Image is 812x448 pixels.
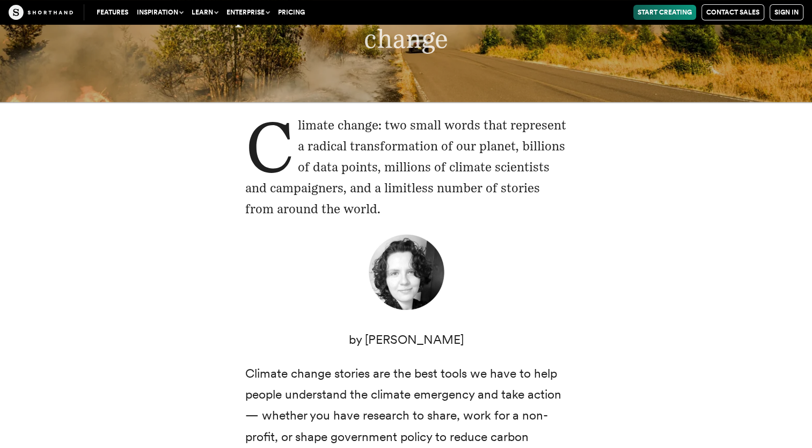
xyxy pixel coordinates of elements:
[770,4,803,20] a: Sign in
[222,5,274,20] button: Enterprise
[633,5,696,20] a: Start Creating
[274,5,309,20] a: Pricing
[187,5,222,20] button: Learn
[245,115,567,220] p: Climate change: two small words that represent a radical transformation of our planet, billions o...
[9,5,73,20] img: The Craft
[245,329,567,350] p: by [PERSON_NAME]
[92,5,133,20] a: Features
[701,4,764,20] a: Contact Sales
[133,5,187,20] button: Inspiration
